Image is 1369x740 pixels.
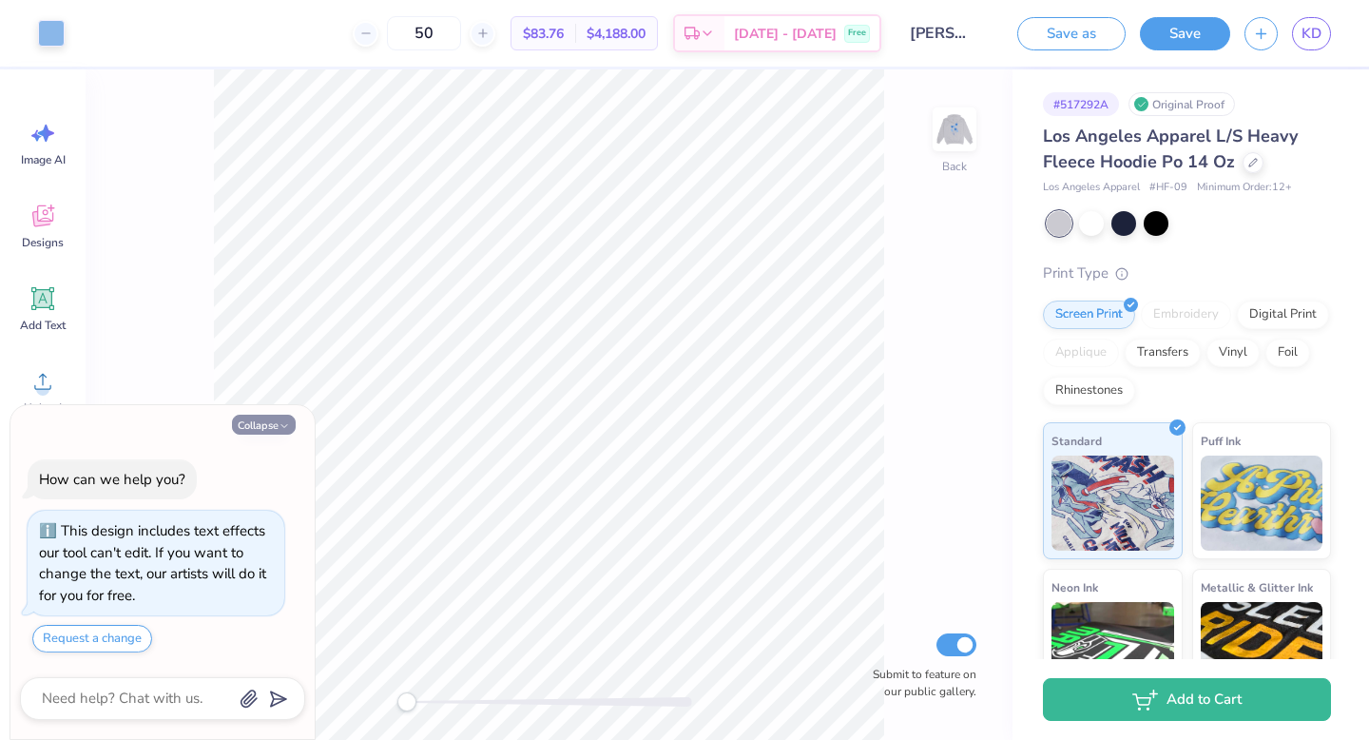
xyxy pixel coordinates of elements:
span: Puff Ink [1201,431,1241,451]
span: Minimum Order: 12 + [1197,180,1292,196]
span: Neon Ink [1051,577,1098,597]
div: Applique [1043,339,1119,367]
input: Untitled Design [896,14,989,52]
span: Free [848,27,866,40]
button: Add to Cart [1043,678,1331,721]
span: Metallic & Glitter Ink [1201,577,1313,597]
button: Request a change [32,625,152,652]
div: Embroidery [1141,301,1231,329]
span: Image AI [21,152,66,167]
span: $4,188.00 [587,24,646,44]
span: Upload [24,400,62,416]
div: Transfers [1125,339,1201,367]
div: Digital Print [1237,301,1329,329]
img: Metallic & Glitter Ink [1201,602,1323,697]
img: Standard [1051,456,1174,551]
button: Collapse [232,415,296,435]
span: [DATE] - [DATE] [734,24,837,44]
img: Puff Ink [1201,456,1323,551]
button: Save [1140,17,1230,50]
div: Screen Print [1043,301,1135,329]
input: – – [387,16,461,50]
div: Print Type [1043,263,1331,284]
span: $83.76 [523,24,564,44]
span: # HF-09 [1149,180,1187,196]
div: Accessibility label [397,692,416,711]
span: Los Angeles Apparel [1043,180,1140,196]
div: How can we help you? [39,470,185,489]
label: Submit to feature on our public gallery. [862,666,976,700]
img: Neon Ink [1051,602,1174,697]
img: Back [935,110,974,148]
span: Designs [22,235,64,250]
button: Save as [1017,17,1126,50]
div: Original Proof [1128,92,1235,116]
span: Add Text [20,318,66,333]
span: Standard [1051,431,1102,451]
div: Vinyl [1206,339,1260,367]
div: # 517292A [1043,92,1119,116]
span: Los Angeles Apparel L/S Heavy Fleece Hoodie Po 14 Oz [1043,125,1298,173]
div: Rhinestones [1043,377,1135,405]
div: Foil [1265,339,1310,367]
span: KD [1302,23,1321,45]
a: KD [1292,17,1331,50]
div: Back [942,158,967,175]
div: This design includes text effects our tool can't edit. If you want to change the text, our artist... [39,521,266,605]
